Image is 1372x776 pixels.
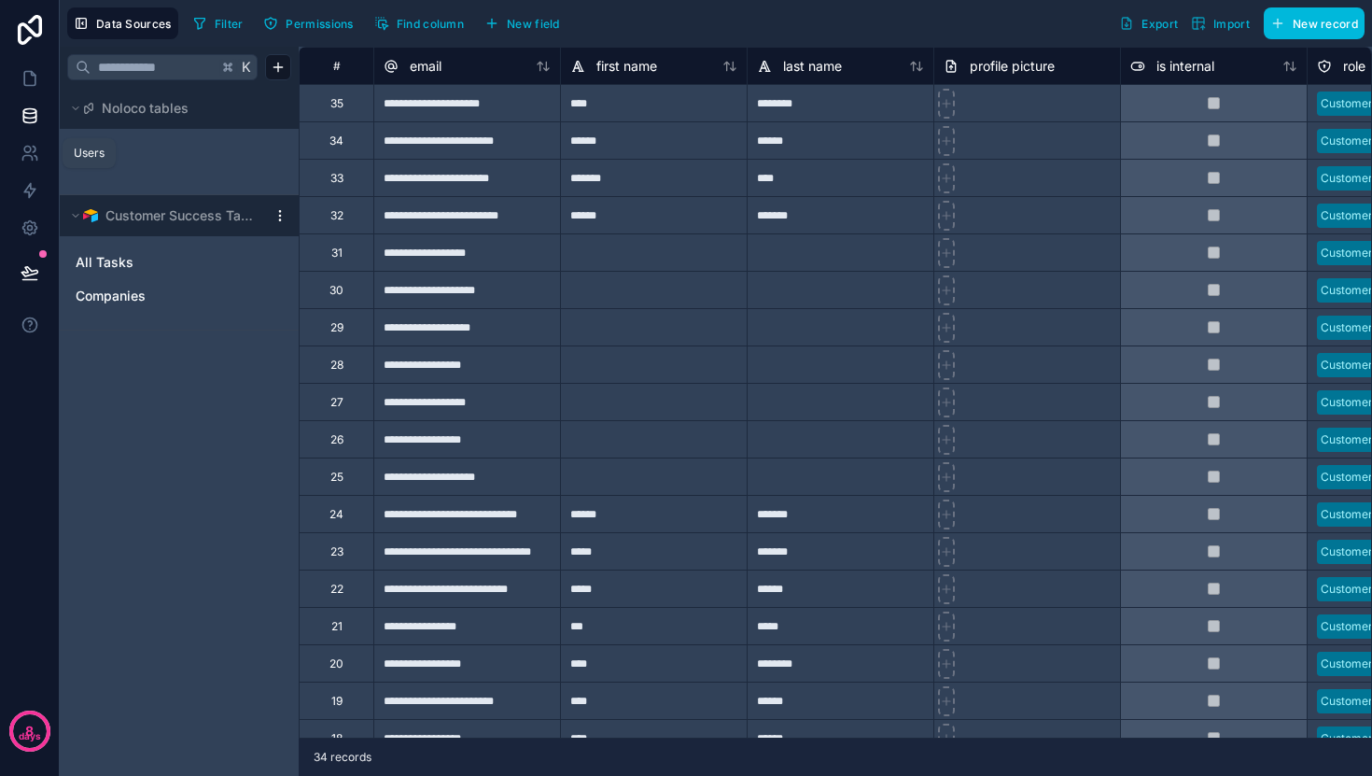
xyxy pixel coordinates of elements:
div: 34 [329,134,343,148]
a: All Tasks [76,253,245,272]
p: days [19,729,41,744]
button: New record [1264,7,1365,39]
span: last name [783,57,842,76]
div: User [67,140,291,170]
a: User [76,146,227,164]
button: Permissions [257,9,359,37]
span: Data Sources [96,17,172,31]
button: Import [1184,7,1256,39]
span: email [410,57,441,76]
span: Find column [397,17,464,31]
span: profile picture [970,57,1055,76]
div: 28 [330,358,343,373]
a: Permissions [257,9,367,37]
div: Users [74,146,105,161]
a: Companies [76,287,245,305]
span: Noloco tables [102,99,189,118]
a: New record [1256,7,1365,39]
button: New field [478,9,567,37]
div: 26 [330,432,343,447]
div: 21 [331,619,343,634]
div: 18 [331,731,343,746]
span: 34 records [314,750,371,765]
button: Noloco tables [67,95,280,121]
div: 25 [330,470,343,485]
img: Airtable Logo [83,208,98,223]
span: New field [507,17,560,31]
span: New record [1293,17,1358,31]
div: # [314,59,359,73]
span: Import [1213,17,1250,31]
span: Permissions [286,17,353,31]
div: 24 [329,507,343,522]
span: role [1343,57,1365,76]
span: Customer Success Tasks [105,206,257,225]
div: 29 [330,320,343,335]
div: 19 [331,694,343,709]
div: 20 [329,656,343,671]
span: Companies [76,287,146,305]
p: 8 [25,722,34,741]
button: Filter [186,9,250,37]
div: 23 [330,544,343,559]
div: 27 [330,395,343,410]
div: 31 [331,246,343,261]
div: Companies [67,281,291,311]
button: Airtable LogoCustomer Success Tasks [67,203,265,229]
span: Filter [215,17,244,31]
div: 35 [330,96,343,111]
div: 33 [330,171,343,186]
div: 30 [329,283,343,298]
button: Export [1113,7,1184,39]
span: first name [596,57,657,76]
span: Export [1141,17,1178,31]
span: is internal [1156,57,1214,76]
div: 22 [330,582,343,597]
span: K [240,61,253,74]
button: Data Sources [67,7,178,39]
div: 32 [330,208,343,223]
span: All Tasks [76,253,133,272]
button: Find column [368,9,470,37]
div: All Tasks [67,247,291,277]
